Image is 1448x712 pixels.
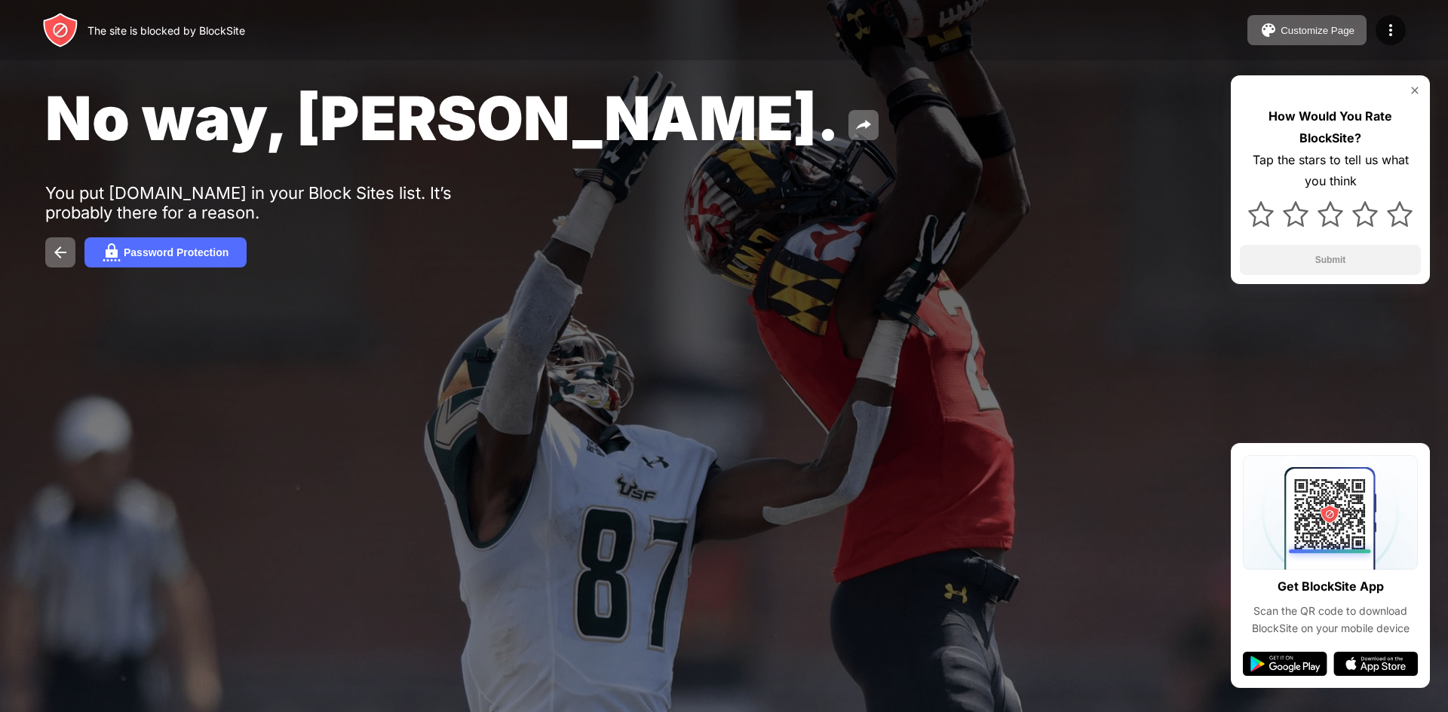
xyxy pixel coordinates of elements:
[1387,201,1413,227] img: star.svg
[1248,201,1274,227] img: star.svg
[1352,201,1378,227] img: star.svg
[1240,149,1421,193] div: Tap the stars to tell us what you think
[1240,105,1421,149] div: How Would You Rate BlockSite?
[103,243,121,261] img: password.svg
[87,24,245,37] div: The site is blocked by BlockSite
[1259,21,1278,39] img: pallet.svg
[1409,84,1421,96] img: rate-us-close.svg
[1247,15,1367,45] button: Customize Page
[51,243,69,261] img: back.svg
[1333,652,1418,676] img: app-store.svg
[854,116,873,134] img: share.svg
[45,183,511,222] div: You put [DOMAIN_NAME] in your Block Sites list. It’s probably there for a reason.
[45,81,839,154] span: No way, [PERSON_NAME].
[1243,455,1418,570] img: qrcode.svg
[1243,603,1418,637] div: Scan the QR code to download BlockSite on your mobile device
[1243,652,1327,676] img: google-play.svg
[1281,25,1354,36] div: Customize Page
[1240,245,1421,275] button: Submit
[1283,201,1308,227] img: star.svg
[42,12,78,48] img: header-logo.svg
[124,246,229,258] div: Password Protection
[84,237,247,267] button: Password Protection
[1382,21,1400,39] img: menu-icon.svg
[1318,201,1343,227] img: star.svg
[1278,576,1384,597] div: Get BlockSite App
